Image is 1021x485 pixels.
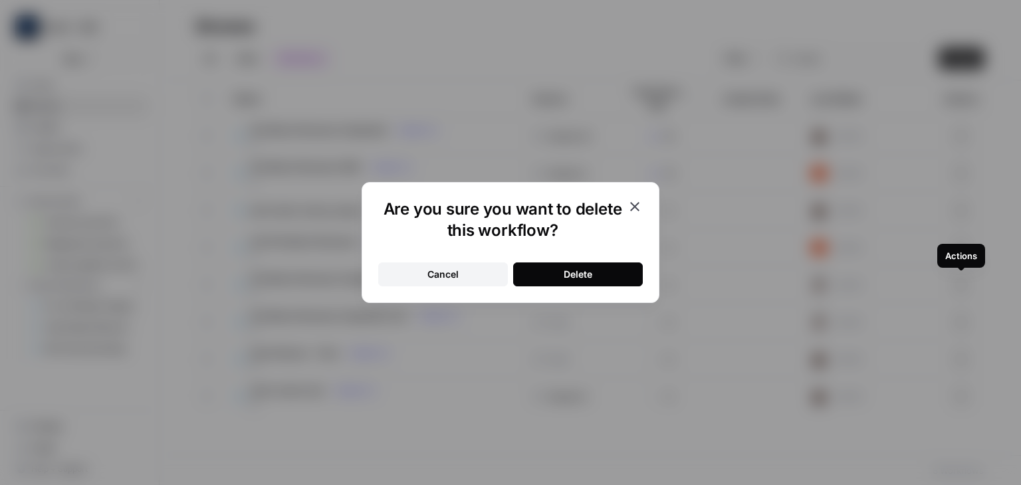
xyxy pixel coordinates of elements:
[564,268,592,281] div: Delete
[513,262,643,286] button: Delete
[378,199,627,241] h1: Are you sure you want to delete this workflow?
[378,262,508,286] button: Cancel
[427,268,459,281] div: Cancel
[945,249,977,262] div: Actions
